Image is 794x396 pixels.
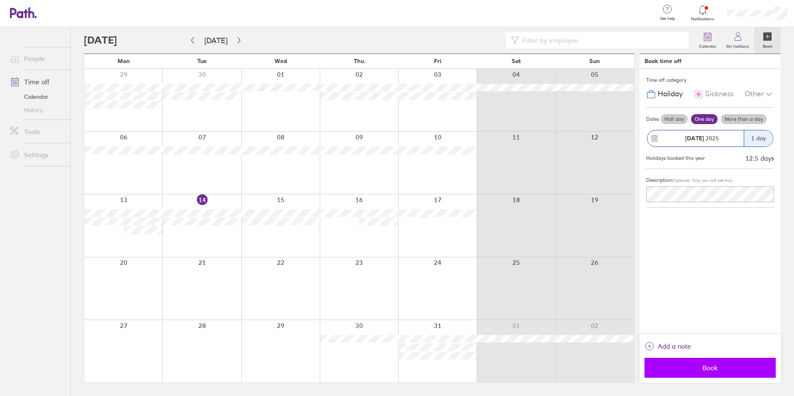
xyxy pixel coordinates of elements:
[658,90,683,98] span: Holiday
[721,27,754,54] a: My holidays
[705,90,734,98] span: Sickness
[645,340,691,353] button: Add a note
[685,135,719,142] span: 2025
[654,16,681,21] span: Get help
[721,42,754,49] label: My holidays
[646,177,672,183] span: Description
[646,74,774,86] div: Time off category
[744,130,773,147] div: 1 day
[3,50,70,67] a: People
[3,73,70,90] a: Time off
[691,114,718,124] label: One day
[3,123,70,140] a: Tools
[646,155,705,161] div: Holidays booked this year
[646,126,774,151] button: [DATE] 20251 day
[689,4,716,22] a: Notifications
[198,34,234,47] button: [DATE]
[721,114,767,124] label: More than a day
[519,32,684,48] input: Filter by employee
[434,58,441,64] span: Fri
[758,42,777,49] label: Book
[650,364,770,372] span: Book
[745,86,774,102] div: Other
[754,27,781,54] a: Book
[745,154,774,162] div: 12.5 days
[672,178,733,183] span: (Optional. Only you will see this)
[646,116,659,122] span: Dates
[3,147,70,163] a: Settings
[512,58,521,64] span: Sat
[694,27,721,54] a: Calendar
[274,58,287,64] span: Wed
[3,103,70,117] a: History
[661,114,688,124] label: Half day
[685,134,704,142] strong: [DATE]
[589,58,600,64] span: Sun
[658,340,691,353] span: Add a note
[354,58,364,64] span: Thu
[3,90,70,103] a: Calendar
[645,58,681,64] div: Book time off
[118,58,130,64] span: Mon
[645,358,776,378] button: Book
[694,42,721,49] label: Calendar
[197,58,207,64] span: Tue
[689,17,716,22] span: Notifications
